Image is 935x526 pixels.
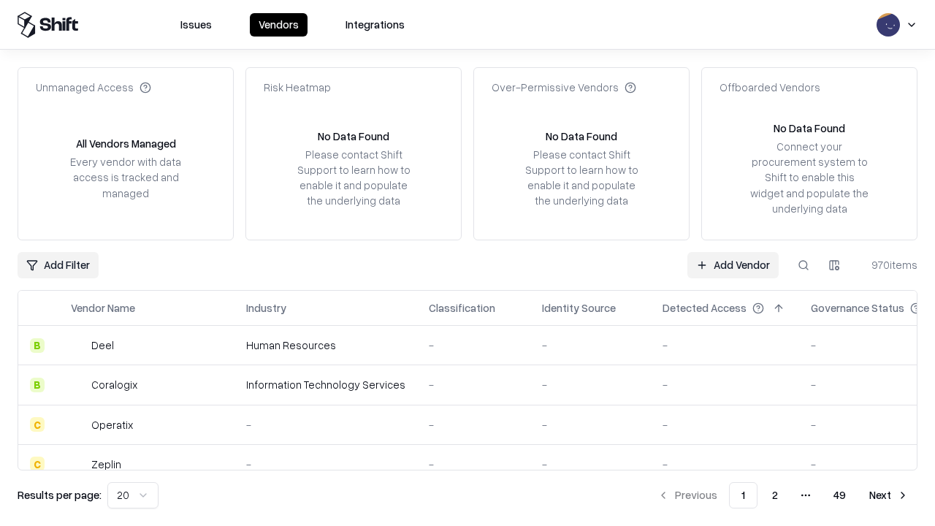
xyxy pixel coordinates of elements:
[649,482,917,508] nav: pagination
[246,377,405,392] div: Information Technology Services
[18,252,99,278] button: Add Filter
[542,300,616,316] div: Identity Source
[429,300,495,316] div: Classification
[293,147,414,209] div: Please contact Shift Support to learn how to enable it and populate the underlying data
[542,338,639,353] div: -
[729,482,757,508] button: 1
[663,300,747,316] div: Detected Access
[71,457,85,471] img: Zeplin
[542,417,639,432] div: -
[76,136,176,151] div: All Vendors Managed
[546,129,617,144] div: No Data Found
[663,338,787,353] div: -
[246,457,405,472] div: -
[91,338,114,353] div: Deel
[720,80,820,95] div: Offboarded Vendors
[246,338,405,353] div: Human Resources
[172,13,221,37] button: Issues
[811,300,904,316] div: Governance Status
[30,338,45,353] div: B
[65,154,186,200] div: Every vendor with data access is tracked and managed
[774,121,845,136] div: No Data Found
[663,457,787,472] div: -
[521,147,642,209] div: Please contact Shift Support to learn how to enable it and populate the underlying data
[30,378,45,392] div: B
[30,417,45,432] div: C
[822,482,858,508] button: 49
[91,417,133,432] div: Operatix
[492,80,636,95] div: Over-Permissive Vendors
[30,457,45,471] div: C
[663,417,787,432] div: -
[749,139,870,216] div: Connect your procurement system to Shift to enable this widget and populate the underlying data
[859,257,917,272] div: 970 items
[246,300,286,316] div: Industry
[429,457,519,472] div: -
[429,417,519,432] div: -
[760,482,790,508] button: 2
[71,417,85,432] img: Operatix
[429,338,519,353] div: -
[71,378,85,392] img: Coralogix
[429,377,519,392] div: -
[542,457,639,472] div: -
[337,13,413,37] button: Integrations
[91,457,121,472] div: Zeplin
[264,80,331,95] div: Risk Heatmap
[687,252,779,278] a: Add Vendor
[36,80,151,95] div: Unmanaged Access
[250,13,308,37] button: Vendors
[318,129,389,144] div: No Data Found
[663,377,787,392] div: -
[18,487,102,503] p: Results per page:
[91,377,137,392] div: Coralogix
[542,377,639,392] div: -
[860,482,917,508] button: Next
[71,338,85,353] img: Deel
[246,417,405,432] div: -
[71,300,135,316] div: Vendor Name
